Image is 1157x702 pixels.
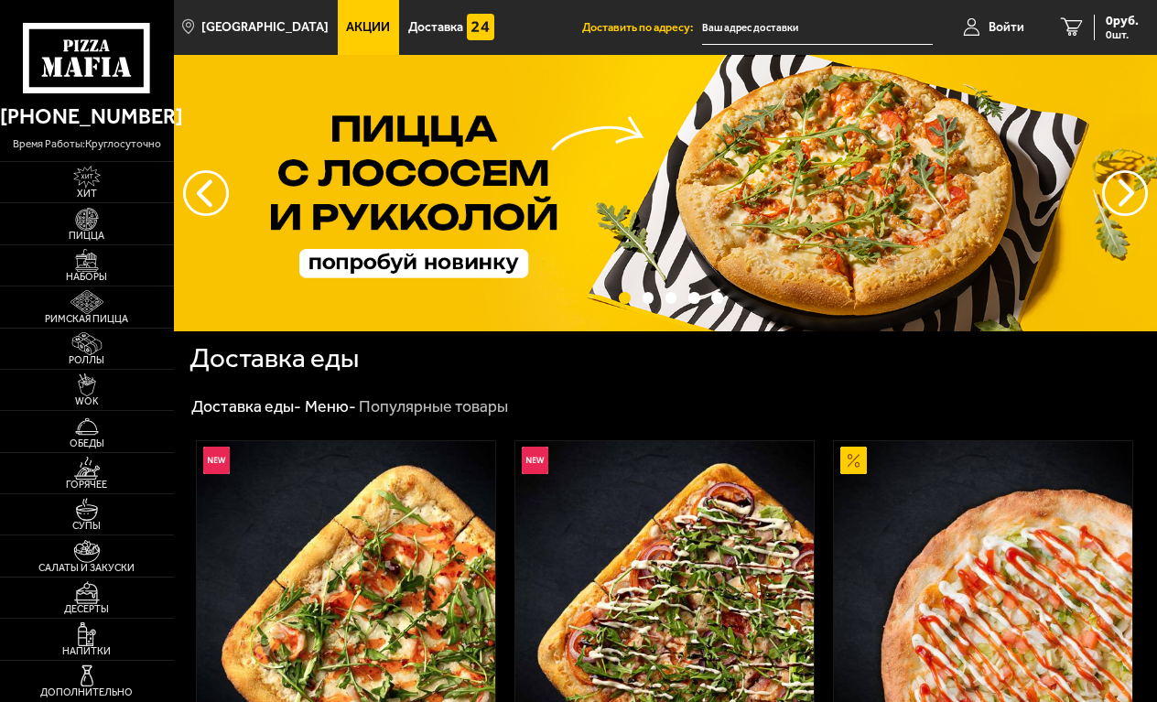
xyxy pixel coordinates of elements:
[840,447,868,474] img: Акционный
[467,14,494,41] img: 15daf4d41897b9f0e9f617042186c801.svg
[1106,29,1139,40] span: 0 шт.
[643,292,654,304] button: точки переключения
[201,21,329,34] span: [GEOGRAPHIC_DATA]
[702,11,934,45] input: Ваш адрес доставки
[183,170,229,216] button: следующий
[619,292,631,304] button: точки переключения
[702,11,934,45] span: улица Чудновского, 8к1
[582,22,702,34] span: Доставить по адресу:
[189,345,359,373] h1: Доставка еды
[688,292,700,304] button: точки переключения
[665,292,677,304] button: точки переключения
[1102,170,1148,216] button: предыдущий
[711,292,723,304] button: точки переключения
[203,447,231,474] img: Новинка
[408,21,463,34] span: Доставка
[1106,15,1139,27] span: 0 руб.
[346,21,390,34] span: Акции
[359,396,508,417] div: Популярные товары
[191,396,301,416] a: Доставка еды-
[522,447,549,474] img: Новинка
[989,21,1024,34] span: Войти
[305,396,356,416] a: Меню-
